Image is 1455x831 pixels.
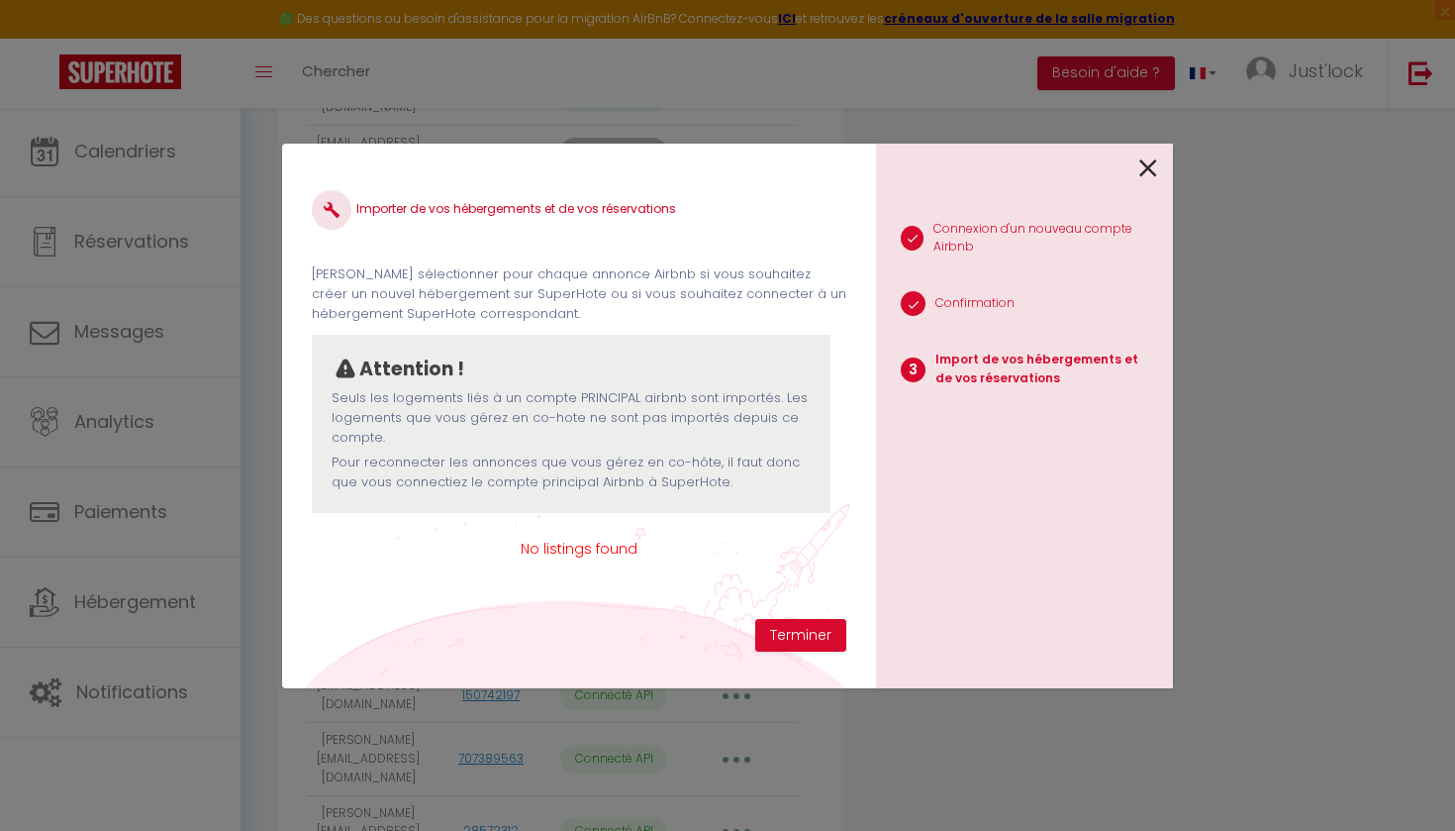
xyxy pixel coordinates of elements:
p: [PERSON_NAME] sélectionner pour chaque annonce Airbnb si vous souhaitez créer un nouvel hébergeme... [312,264,846,325]
span: No listings found [312,538,846,560]
button: Terminer [755,619,846,653]
button: Ouvrir le widget de chat LiveChat [16,8,75,67]
p: Seuls les logements liés à un compte PRINCIPAL airbnb sont importés. Les logements que vous gérez... [332,388,811,449]
p: Confirmation [935,294,1015,313]
span: 3 [901,358,925,382]
p: Connexion d'un nouveau compte Airbnb [933,220,1157,258]
p: Pour reconnecter les annonces que vous gérez en co-hôte, il faut donc que vous connectiez le comp... [332,453,811,493]
p: Import de vos hébergements et de vos réservations [935,351,1157,388]
p: Attention ! [359,355,464,384]
h4: Importer de vos hébergements et de vos réservations [312,190,846,230]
